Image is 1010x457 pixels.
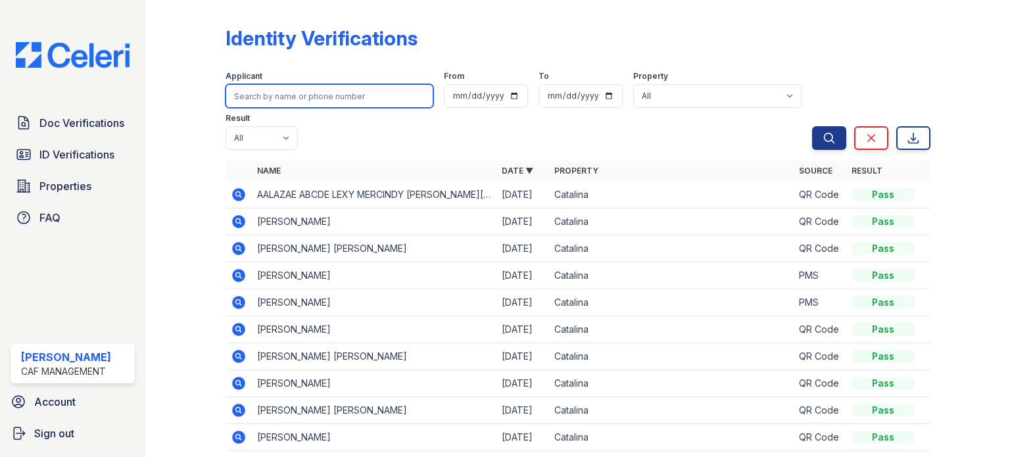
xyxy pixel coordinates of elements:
[39,147,114,162] span: ID Verifications
[794,262,846,289] td: PMS
[496,424,549,451] td: [DATE]
[496,397,549,424] td: [DATE]
[794,289,846,316] td: PMS
[496,343,549,370] td: [DATE]
[252,343,496,370] td: [PERSON_NAME] [PERSON_NAME]
[549,235,794,262] td: Catalina
[252,181,496,208] td: AALAZAE ABCDE LEXY MERCINDY [PERSON_NAME][GEOGRAPHIC_DATA]
[794,397,846,424] td: QR Code
[852,215,915,228] div: Pass
[252,370,496,397] td: [PERSON_NAME]
[257,166,281,176] a: Name
[34,425,74,441] span: Sign out
[226,84,433,108] input: Search by name or phone number
[252,424,496,451] td: [PERSON_NAME]
[252,289,496,316] td: [PERSON_NAME]
[852,188,915,201] div: Pass
[539,71,549,82] label: To
[794,424,846,451] td: QR Code
[252,208,496,235] td: [PERSON_NAME]
[852,242,915,255] div: Pass
[11,204,135,231] a: FAQ
[496,208,549,235] td: [DATE]
[496,181,549,208] td: [DATE]
[21,349,111,365] div: [PERSON_NAME]
[852,404,915,417] div: Pass
[549,181,794,208] td: Catalina
[549,208,794,235] td: Catalina
[226,113,250,124] label: Result
[496,370,549,397] td: [DATE]
[794,316,846,343] td: QR Code
[794,343,846,370] td: QR Code
[633,71,668,82] label: Property
[549,370,794,397] td: Catalina
[852,350,915,363] div: Pass
[496,289,549,316] td: [DATE]
[549,262,794,289] td: Catalina
[852,377,915,390] div: Pass
[549,397,794,424] td: Catalina
[852,431,915,444] div: Pass
[852,269,915,282] div: Pass
[21,365,111,378] div: CAF Management
[5,42,140,68] img: CE_Logo_Blue-a8612792a0a2168367f1c8372b55b34899dd931a85d93a1a3d3e32e68fde9ad4.png
[549,343,794,370] td: Catalina
[252,262,496,289] td: [PERSON_NAME]
[549,316,794,343] td: Catalina
[852,296,915,309] div: Pass
[852,166,882,176] a: Result
[11,110,135,136] a: Doc Verifications
[252,316,496,343] td: [PERSON_NAME]
[496,262,549,289] td: [DATE]
[39,210,60,226] span: FAQ
[799,166,832,176] a: Source
[11,141,135,168] a: ID Verifications
[226,71,262,82] label: Applicant
[549,424,794,451] td: Catalina
[549,289,794,316] td: Catalina
[11,173,135,199] a: Properties
[252,397,496,424] td: [PERSON_NAME] [PERSON_NAME]
[794,235,846,262] td: QR Code
[226,26,418,50] div: Identity Verifications
[39,115,124,131] span: Doc Verifications
[39,178,91,194] span: Properties
[794,370,846,397] td: QR Code
[34,394,76,410] span: Account
[794,208,846,235] td: QR Code
[794,181,846,208] td: QR Code
[852,323,915,336] div: Pass
[496,235,549,262] td: [DATE]
[496,316,549,343] td: [DATE]
[554,166,598,176] a: Property
[502,166,533,176] a: Date ▼
[252,235,496,262] td: [PERSON_NAME] [PERSON_NAME]
[444,71,464,82] label: From
[5,420,140,446] a: Sign out
[5,389,140,415] a: Account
